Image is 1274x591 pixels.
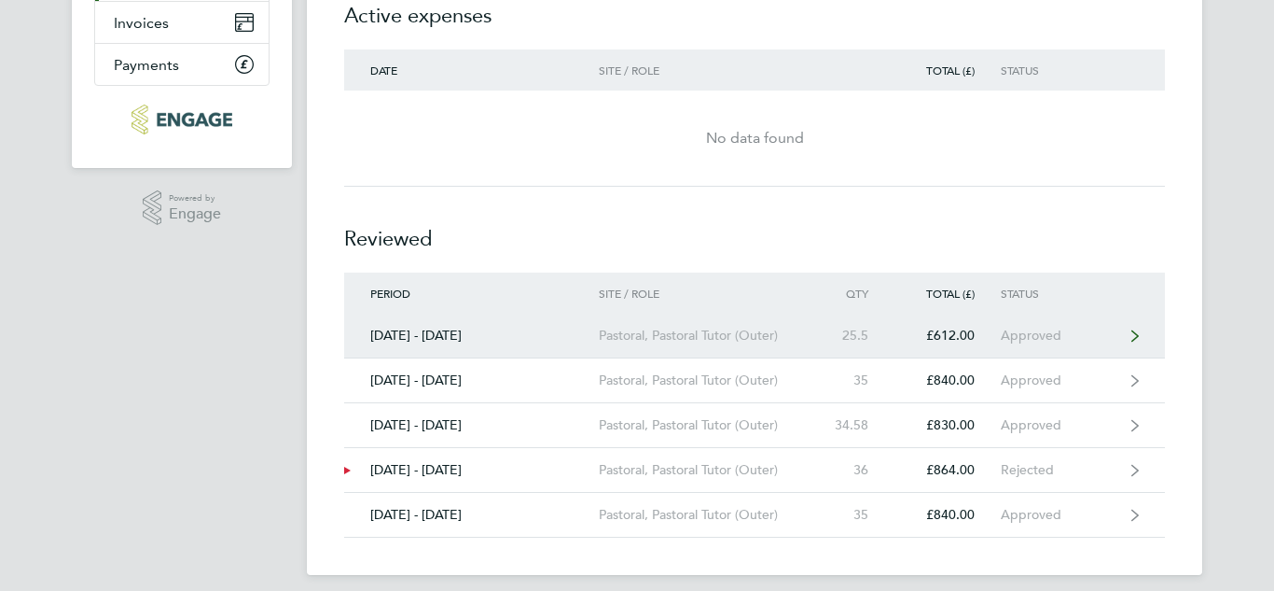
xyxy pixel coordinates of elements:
span: Invoices [114,14,169,32]
div: Pastoral, Pastoral Tutor (Outer) [599,328,812,344]
h2: Reviewed [344,187,1165,273]
div: 34.58 [812,417,894,433]
div: Status [1001,287,1115,300]
div: Status [1001,63,1115,77]
a: Invoices [95,2,269,43]
div: Rejected [1001,462,1115,478]
div: [DATE] - [DATE] [344,373,599,388]
div: Approved [1001,328,1115,344]
span: Period [370,286,410,301]
span: Powered by [169,190,221,206]
span: Payments [114,56,179,74]
div: Total (£) [894,287,1001,300]
div: No data found [344,127,1165,149]
div: £840.00 [894,507,1001,523]
div: £612.00 [894,328,1001,344]
a: [DATE] - [DATE]Pastoral, Pastoral Tutor (Outer)35£840.00Approved [344,493,1165,538]
a: [DATE] - [DATE]Pastoral, Pastoral Tutor (Outer)35£840.00Approved [344,359,1165,403]
a: [DATE] - [DATE]Pastoral, Pastoral Tutor (Outer)36£864.00Rejected [344,448,1165,493]
div: £840.00 [894,373,1001,388]
div: 35 [812,507,894,523]
div: Qty [812,287,894,300]
a: Go to home page [94,105,270,134]
a: Payments [95,44,269,85]
div: £830.00 [894,417,1001,433]
div: Approved [1001,373,1115,388]
div: Pastoral, Pastoral Tutor (Outer) [599,417,812,433]
a: [DATE] - [DATE]Pastoral, Pastoral Tutor (Outer)34.58£830.00Approved [344,403,1165,448]
a: Powered byEngage [143,190,222,226]
span: Engage [169,206,221,222]
div: Site / Role [599,63,812,77]
div: [DATE] - [DATE] [344,462,599,478]
div: [DATE] - [DATE] [344,507,599,523]
div: 25.5 [812,328,894,344]
div: Date [344,63,599,77]
div: £864.00 [894,462,1001,478]
div: Site / Role [599,287,812,300]
div: Pastoral, Pastoral Tutor (Outer) [599,373,812,388]
img: carbonrecruitment-logo-retina.png [132,105,231,134]
div: 36 [812,462,894,478]
div: Pastoral, Pastoral Tutor (Outer) [599,462,812,478]
div: Pastoral, Pastoral Tutor (Outer) [599,507,812,523]
div: Approved [1001,417,1115,433]
a: [DATE] - [DATE]Pastoral, Pastoral Tutor (Outer)25.5£612.00Approved [344,314,1165,359]
div: [DATE] - [DATE] [344,417,599,433]
div: Total (£) [894,63,1001,77]
div: 35 [812,373,894,388]
div: [DATE] - [DATE] [344,328,599,344]
div: Approved [1001,507,1115,523]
